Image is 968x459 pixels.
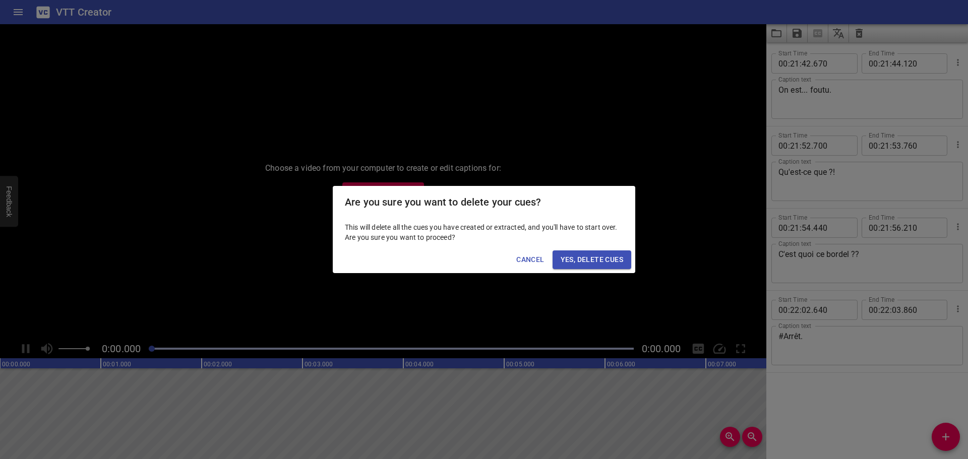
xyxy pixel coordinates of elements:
span: Cancel [516,253,544,266]
button: Yes, Delete Cues [553,250,631,269]
button: Cancel [512,250,548,269]
h2: Are you sure you want to delete your cues? [345,194,623,210]
div: This will delete all the cues you have created or extracted, and you'll have to start over. Are y... [333,218,635,246]
span: Yes, Delete Cues [561,253,623,266]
